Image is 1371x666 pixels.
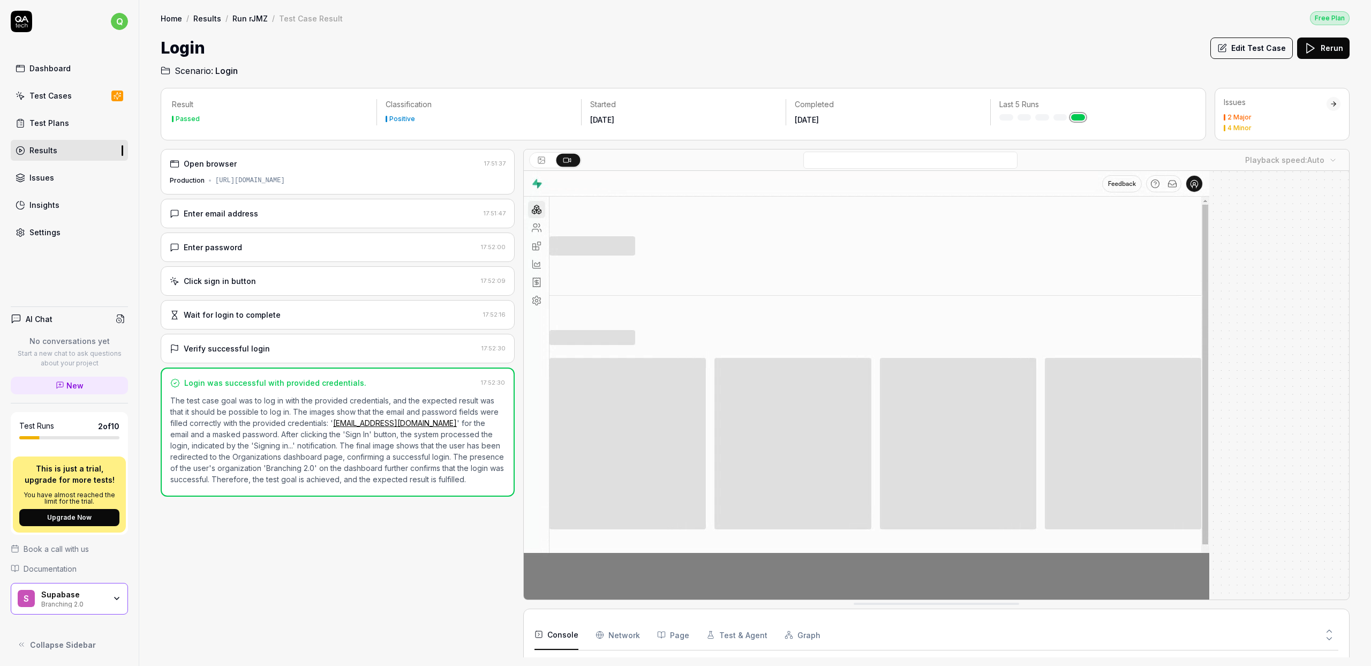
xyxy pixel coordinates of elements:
span: S [18,590,35,607]
time: 17:52:00 [481,243,506,251]
p: No conversations yet [11,335,128,347]
div: Settings [29,227,61,238]
h4: AI Chat [26,313,52,325]
button: Page [657,620,689,650]
div: Verify successful login [184,343,270,354]
button: Upgrade Now [19,509,119,526]
p: Started [590,99,777,110]
button: Test & Agent [706,620,767,650]
div: Issues [29,172,54,183]
span: Collapse Sidebar [30,639,96,650]
h5: Test Runs [19,421,54,431]
a: Book a call with us [11,543,128,555]
div: Playback speed: [1245,154,1324,166]
div: Test Plans [29,117,69,129]
a: Insights [11,194,128,215]
time: 17:52:09 [481,277,506,285]
button: Rerun [1297,38,1350,59]
div: Click sign in button [184,275,256,287]
span: Scenario: [172,64,213,77]
span: 2 of 10 [98,421,119,432]
p: Result [172,99,368,110]
p: Completed [795,99,982,110]
button: Free Plan [1310,11,1350,25]
span: New [66,380,84,391]
time: [DATE] [590,115,614,124]
p: You have almost reached the limit for the trial. [19,492,119,505]
a: Issues [11,167,128,188]
a: Dashboard [11,58,128,79]
p: Start a new chat to ask questions about your project [11,349,128,368]
button: Console [534,620,578,650]
p: Classification [386,99,572,110]
p: Last 5 Runs [999,99,1186,110]
div: 2 Major [1227,114,1252,121]
button: Graph [785,620,820,650]
div: Open browser [184,158,237,169]
button: SSupabaseBranching 2.0 [11,583,128,615]
a: Run rJMZ [232,13,268,24]
div: / [272,13,275,24]
p: The test case goal was to log in with the provided credentials, and the expected result was that ... [170,395,505,485]
h1: Login [161,36,205,60]
div: Enter email address [184,208,258,219]
a: Settings [11,222,128,243]
a: Results [193,13,221,24]
div: Branching 2.0 [41,599,106,608]
span: Login [215,64,238,77]
div: Insights [29,199,59,211]
button: Network [596,620,640,650]
a: [EMAIL_ADDRESS][DOMAIN_NAME] [333,418,457,428]
div: Test Case Result [279,13,343,24]
div: Enter password [184,242,242,253]
div: Dashboard [29,63,71,74]
div: Test Cases [29,90,72,101]
time: 17:51:37 [484,160,506,167]
div: Login was successful with provided credentials. [184,377,366,388]
button: Collapse Sidebar [11,634,128,655]
a: Test Cases [11,85,128,106]
time: 17:52:30 [481,345,506,352]
time: [DATE] [795,115,819,124]
div: [URL][DOMAIN_NAME] [215,176,285,185]
button: q [111,11,128,32]
div: / [186,13,189,24]
div: Production [170,176,205,185]
a: Results [11,140,128,161]
time: 17:52:30 [481,379,505,386]
span: Book a call with us [24,543,89,555]
a: Home [161,13,182,24]
div: Wait for login to complete [184,309,281,320]
a: Test Plans [11,113,128,133]
button: Edit Test Case [1210,38,1293,59]
p: This is just a trial, upgrade for more tests! [19,463,119,485]
div: / [225,13,228,24]
span: q [111,13,128,30]
div: Passed [176,116,200,122]
a: New [11,377,128,394]
span: Documentation [24,563,77,574]
time: 17:51:47 [484,209,506,217]
div: Positive [389,116,415,122]
div: Results [29,145,57,156]
div: 4 Minor [1227,125,1252,131]
a: Documentation [11,563,128,574]
div: Issues [1224,97,1327,108]
div: Supabase [41,590,106,600]
time: 17:52:16 [483,311,506,318]
a: Scenario:Login [161,64,238,77]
